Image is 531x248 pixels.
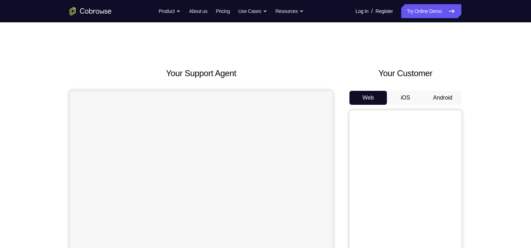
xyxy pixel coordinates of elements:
[159,4,181,18] button: Product
[424,91,461,105] button: Android
[238,4,267,18] button: Use Cases
[355,4,368,18] a: Log In
[371,7,373,15] span: /
[401,4,461,18] a: Try Online Demo
[276,4,304,18] button: Resources
[349,67,461,80] h2: Your Customer
[189,4,207,18] a: About us
[387,91,424,105] button: iOS
[216,4,230,18] a: Pricing
[349,91,387,105] button: Web
[70,67,333,80] h2: Your Support Agent
[70,7,112,15] a: Go to the home page
[376,4,393,18] a: Register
